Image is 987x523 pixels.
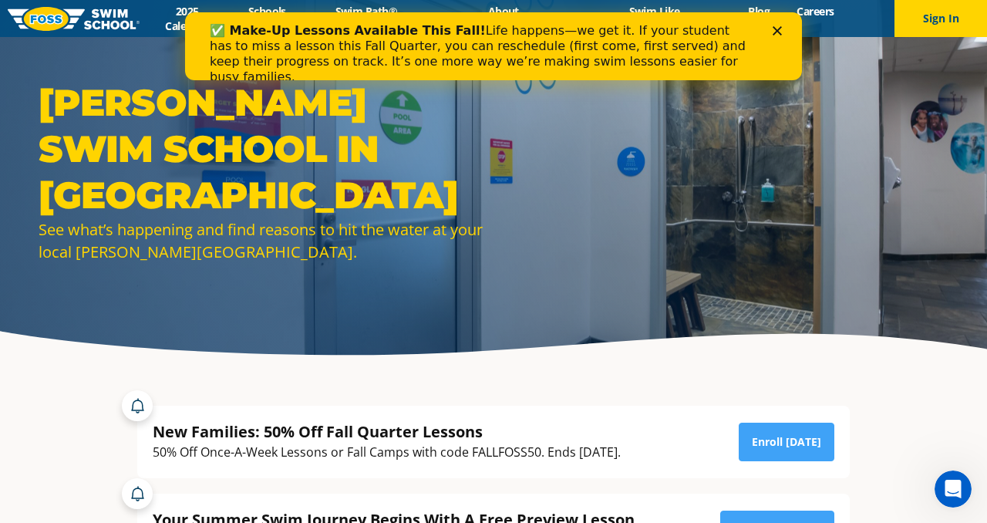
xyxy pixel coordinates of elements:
[25,11,301,25] b: ✅ Make-Up Lessons Available This Fall!
[8,7,140,31] img: FOSS Swim School Logo
[935,471,972,508] iframe: Intercom live chat
[299,4,433,33] a: Swim Path® Program
[588,14,603,23] div: Close
[739,423,834,461] a: Enroll [DATE]
[735,4,783,19] a: Blog
[234,4,299,19] a: Schools
[39,218,486,263] div: See what’s happening and find reasons to hit the water at your local [PERSON_NAME][GEOGRAPHIC_DATA].
[25,11,568,73] div: Life happens—we get it. If your student has to miss a lesson this Fall Quarter, you can reschedul...
[153,442,621,463] div: 50% Off Once-A-Week Lessons or Fall Camps with code FALLFOSS50. Ends [DATE].
[433,4,574,33] a: About [PERSON_NAME]
[140,4,234,33] a: 2025 Calendar
[39,79,486,218] h1: [PERSON_NAME] Swim School in [GEOGRAPHIC_DATA]
[185,12,802,80] iframe: Intercom live chat banner
[153,421,621,442] div: New Families: 50% Off Fall Quarter Lessons
[574,4,735,33] a: Swim Like [PERSON_NAME]
[783,4,847,19] a: Careers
